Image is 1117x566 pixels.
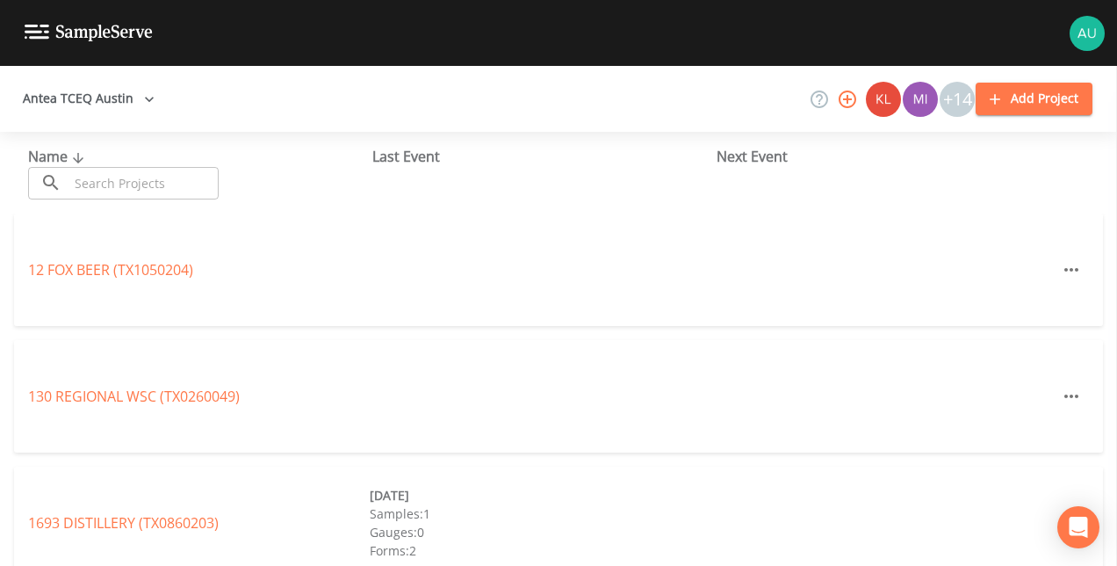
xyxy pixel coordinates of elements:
[28,260,193,279] a: 12 FOX BEER (TX1050204)
[28,387,240,406] a: 130 REGIONAL WSC (TX0260049)
[68,167,219,200] input: Search Projects
[370,504,711,523] div: Samples: 1
[370,523,711,541] div: Gauges: 0
[372,146,717,167] div: Last Event
[866,82,901,117] img: 9c4450d90d3b8045b2e5fa62e4f92659
[902,82,939,117] div: Miriaha Caddie
[28,513,219,533] a: 1693 DISTILLERY (TX0860203)
[370,541,711,560] div: Forms: 2
[940,82,975,117] div: +14
[1057,506,1099,548] div: Open Intercom Messenger
[1070,16,1105,51] img: 12eab8baf8763a7aaab4b9d5825dc6f3
[370,486,711,504] div: [DATE]
[16,83,162,115] button: Antea TCEQ Austin
[28,147,89,166] span: Name
[903,82,938,117] img: a1ea4ff7c53760f38bef77ef7c6649bf
[717,146,1061,167] div: Next Event
[865,82,902,117] div: Kler Teran
[25,25,153,41] img: logo
[976,83,1092,115] button: Add Project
